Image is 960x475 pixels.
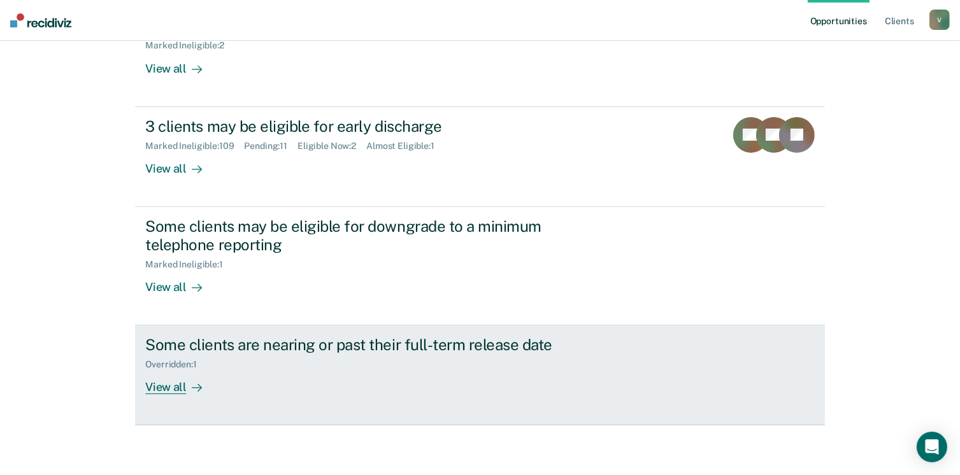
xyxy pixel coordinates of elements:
[145,259,233,270] div: Marked Ineligible : 1
[135,207,824,325] a: Some clients may be eligible for downgrade to a minimum telephone reportingMarked Ineligible:1Vie...
[145,51,217,76] div: View all
[917,432,947,462] div: Open Intercom Messenger
[145,269,217,294] div: View all
[135,325,824,425] a: Some clients are nearing or past their full-term release dateOverridden:1View all
[10,13,71,27] img: Recidiviz
[244,141,297,152] div: Pending : 11
[145,217,592,254] div: Some clients may be eligible for downgrade to a minimum telephone reporting
[145,370,217,395] div: View all
[145,40,234,51] div: Marked Ineligible : 2
[297,141,366,152] div: Eligible Now : 2
[135,107,824,207] a: 3 clients may be eligible for early dischargeMarked Ineligible:109Pending:11Eligible Now:2Almost ...
[145,359,206,370] div: Overridden : 1
[135,6,824,107] a: Some clients may be eligible for a supervision level downgradeMarked Ineligible:2View all
[145,151,217,176] div: View all
[929,10,950,30] button: V
[145,117,592,136] div: 3 clients may be eligible for early discharge
[366,141,445,152] div: Almost Eligible : 1
[145,336,592,354] div: Some clients are nearing or past their full-term release date
[145,141,244,152] div: Marked Ineligible : 109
